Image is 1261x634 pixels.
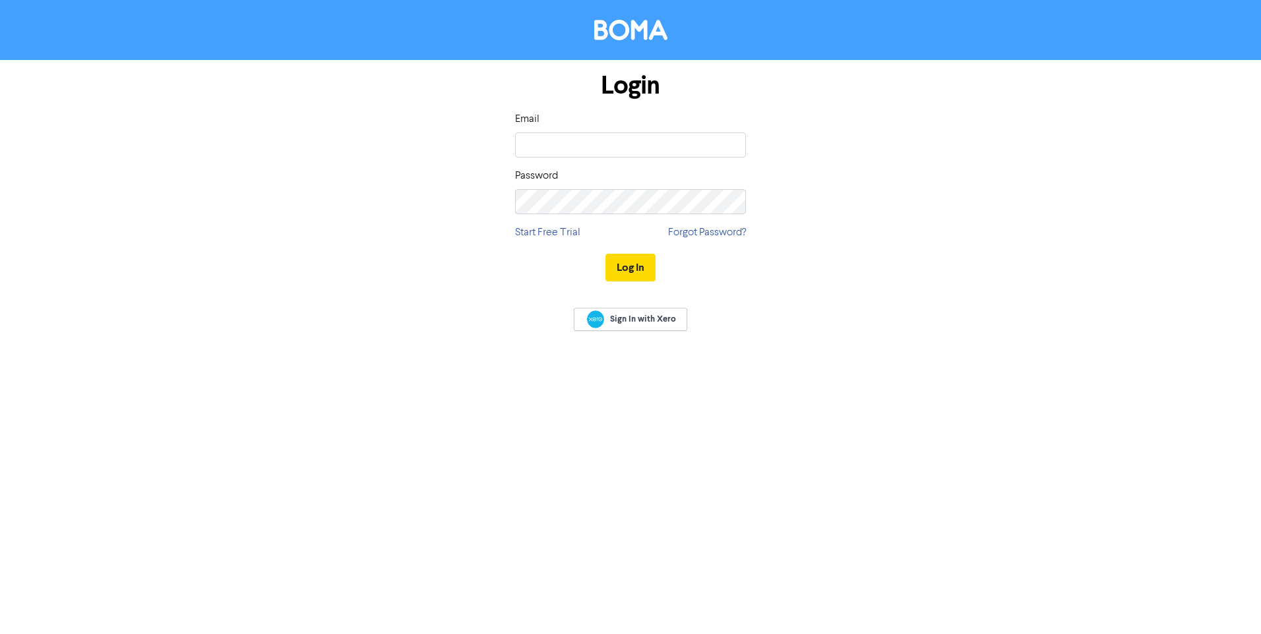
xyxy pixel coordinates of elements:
[610,313,676,325] span: Sign In with Xero
[605,254,656,281] button: Log In
[515,168,558,184] label: Password
[515,225,580,241] a: Start Free Trial
[574,308,687,331] a: Sign In with Xero
[587,310,604,328] img: Xero logo
[515,111,539,127] label: Email
[668,225,746,241] a: Forgot Password?
[594,20,667,40] img: BOMA Logo
[515,71,746,101] h1: Login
